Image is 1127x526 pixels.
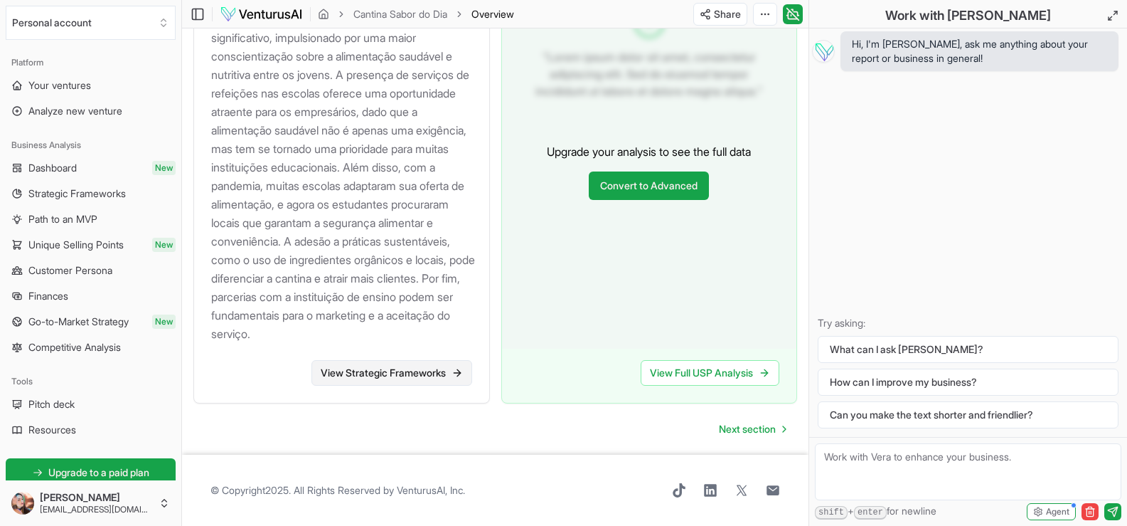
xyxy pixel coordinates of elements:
[707,415,797,443] nav: pagination
[6,134,176,157] div: Business Analysis
[28,186,126,201] span: Strategic Frameworks
[28,340,121,354] span: Competitive Analysis
[885,6,1051,26] h2: Work with [PERSON_NAME]
[6,100,176,122] a: Analyze new venture
[818,401,1118,428] button: Can you make the text shorter and friendlier?
[854,506,887,520] kbd: enter
[6,370,176,393] div: Tools
[6,6,176,40] button: Select an organization
[220,6,303,23] img: logo
[28,263,112,278] span: Customer Persona
[28,104,122,118] span: Analyze new venture
[6,74,176,97] a: Your ventures
[152,238,176,252] span: New
[6,259,176,282] a: Customer Persona
[714,7,741,21] span: Share
[707,415,797,443] a: Go to next page
[1027,503,1076,520] button: Agent
[6,157,176,179] a: DashboardNew
[6,208,176,231] a: Path to an MVP
[815,504,936,520] span: + for newline
[6,182,176,205] a: Strategic Frameworks
[28,423,76,437] span: Resources
[719,422,776,436] span: Next section
[28,289,68,303] span: Finances
[852,37,1107,65] span: Hi, I'm [PERSON_NAME], ask me anything about your report or business in general!
[6,486,176,520] button: [PERSON_NAME][EMAIL_ADDRESS][DOMAIN_NAME]
[6,458,176,487] a: Upgrade to a paid plan
[28,78,91,93] span: Your ventures
[210,483,465,498] span: © Copyright 2025 . All Rights Reserved by .
[6,285,176,307] a: Finances
[6,419,176,441] a: Resources
[693,3,747,26] button: Share
[28,161,77,175] span: Dashboard
[818,369,1118,396] button: How can I improve my business?
[28,238,124,252] span: Unique Selling Points
[6,233,176,256] a: Unique Selling PointsNew
[815,506,848,520] kbd: shift
[812,40,835,63] img: Vera
[6,393,176,416] a: Pitch deck
[311,360,472,386] a: View Strategic Frameworks
[11,492,34,515] img: ACg8ocIBopHMSmzbe2ESE6nYzvXQKBrsh_oyBMLWOJHg-HzCCq1BUy8D=s96-c
[6,310,176,333] a: Go-to-Market StrategyNew
[6,336,176,359] a: Competitive Analysis
[48,465,149,480] span: Upgrade to a paid plan
[547,143,751,160] p: Upgrade your analysis to see the full data
[6,51,176,74] div: Platform
[818,336,1118,363] button: What can I ask [PERSON_NAME]?
[40,504,153,515] span: [EMAIL_ADDRESS][DOMAIN_NAME]
[28,397,75,411] span: Pitch deck
[353,7,447,21] a: Cantina Sabor do Dia
[152,315,176,329] span: New
[152,161,176,175] span: New
[818,316,1118,330] p: Try asking:
[28,315,129,329] span: Go-to-Market Strategy
[589,172,709,200] a: Convert to Advanced
[40,491,153,504] span: [PERSON_NAME]
[397,484,463,496] a: VenturusAI, Inc
[641,360,779,386] a: View Full USP Analysis
[1046,506,1069,517] span: Agent
[471,7,514,21] span: Overview
[318,7,514,21] nav: breadcrumb
[28,212,97,226] span: Path to an MVP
